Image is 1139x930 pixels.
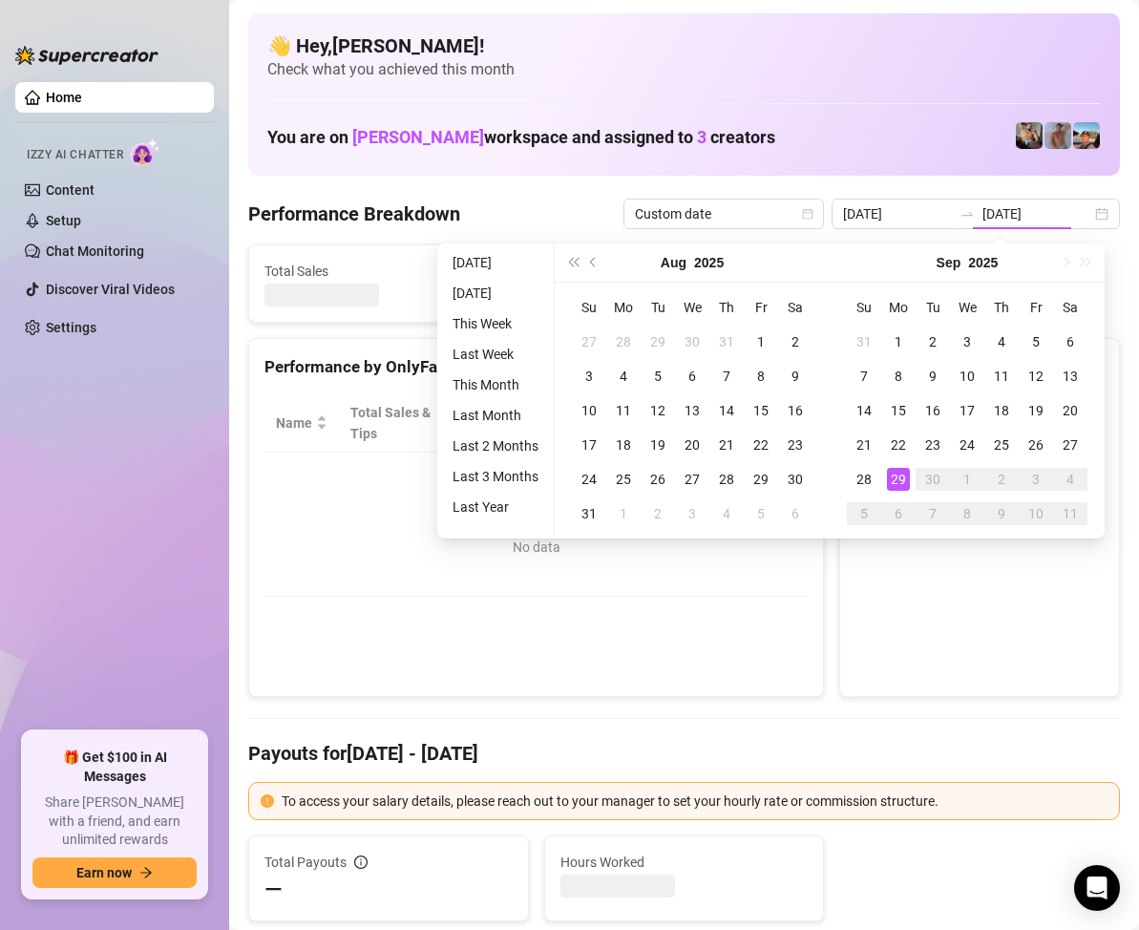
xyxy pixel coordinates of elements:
span: arrow-right [139,866,153,879]
span: Check what you achieved this month [267,59,1101,80]
span: Total Payouts [264,852,347,873]
a: Settings [46,320,96,335]
span: Hours Worked [560,852,809,873]
a: Discover Viral Videos [46,282,175,297]
span: 🎁 Get $100 in AI Messages [32,749,197,786]
div: Performance by OnlyFans Creator [264,354,808,380]
span: Sales / Hour [595,402,654,444]
img: Joey [1044,122,1071,149]
span: Earn now [76,865,132,880]
a: Chat Monitoring [46,243,144,259]
span: to [960,206,975,222]
span: swap-right [960,206,975,222]
span: exclamation-circle [261,794,274,808]
a: Setup [46,213,81,228]
span: Messages Sent [708,261,882,282]
span: Share [PERSON_NAME] with a friend, and earn unlimited rewards [32,793,197,850]
div: Sales by OnlyFans Creator [855,354,1104,380]
div: Est. Hours Worked [471,402,558,444]
span: [PERSON_NAME] [352,127,484,147]
img: Zach [1073,122,1100,149]
img: logo-BBDzfeDw.svg [15,46,158,65]
th: Chat Conversion [682,394,809,453]
span: Total Sales [264,261,438,282]
span: Izzy AI Chatter [27,146,123,164]
span: Chat Conversion [693,402,782,444]
h4: Performance Breakdown [248,201,460,227]
div: Open Intercom Messenger [1074,865,1120,911]
div: No data [284,537,789,558]
th: Sales / Hour [583,394,681,453]
span: Name [276,412,312,433]
h1: You are on workspace and assigned to creators [267,127,775,148]
img: AI Chatter [131,138,160,166]
a: Home [46,90,82,105]
span: — [264,875,283,905]
th: Name [264,394,339,453]
button: Earn nowarrow-right [32,857,197,888]
input: Start date [843,203,952,224]
img: George [1016,122,1043,149]
span: info-circle [354,856,368,869]
span: Total Sales & Tips [350,402,432,444]
div: To access your salary details, please reach out to your manager to set your hourly rate or commis... [282,791,1107,812]
span: calendar [802,208,813,220]
span: Custom date [635,200,812,228]
h4: Payouts for [DATE] - [DATE] [248,740,1120,767]
h4: 👋 Hey, [PERSON_NAME] ! [267,32,1101,59]
input: End date [982,203,1091,224]
th: Total Sales & Tips [339,394,459,453]
a: Content [46,182,95,198]
span: Active Chats [486,261,660,282]
span: 3 [697,127,707,147]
